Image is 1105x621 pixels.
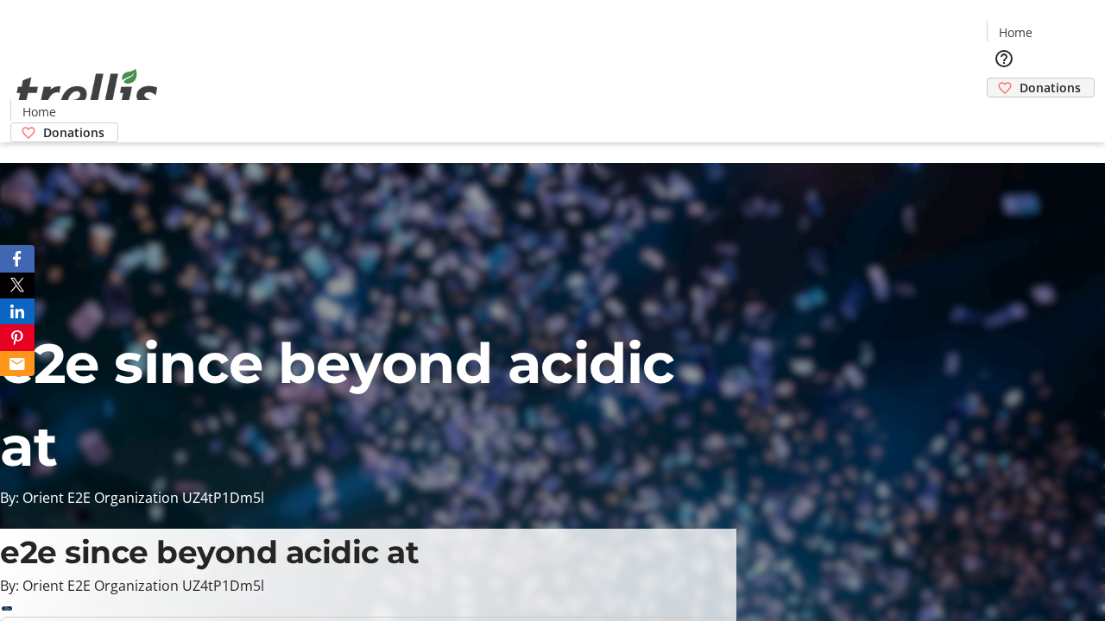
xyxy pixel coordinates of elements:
[988,23,1043,41] a: Home
[10,122,118,142] a: Donations
[22,103,56,121] span: Home
[987,97,1021,132] button: Cart
[999,23,1032,41] span: Home
[43,123,104,141] span: Donations
[1020,78,1081,97] span: Donations
[987,78,1095,97] a: Donations
[11,103,66,121] a: Home
[10,50,164,136] img: Orient E2E Organization UZ4tP1Dm5l's Logo
[987,41,1021,76] button: Help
